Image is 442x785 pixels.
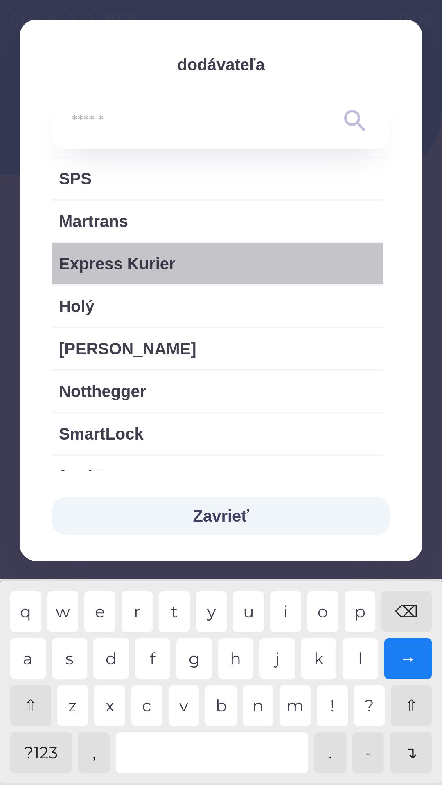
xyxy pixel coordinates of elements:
[52,328,383,369] div: [PERSON_NAME]
[59,209,377,233] span: Martrans
[59,251,377,276] span: Express Kurier
[59,294,377,318] span: Holý
[52,52,390,77] p: dodávateľa
[52,371,383,412] div: Notthegger
[52,243,383,284] div: Express Kurier
[52,497,390,535] button: Zavrieť
[59,166,377,191] span: SPS
[59,464,377,489] span: feedEx
[52,201,383,242] div: Martrans
[52,158,383,199] div: SPS
[59,422,377,446] span: SmartLock
[52,286,383,327] div: Holý
[59,336,377,361] span: [PERSON_NAME]
[59,379,377,404] span: Notthegger
[52,456,383,497] div: feedEx
[52,413,383,454] div: SmartLock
